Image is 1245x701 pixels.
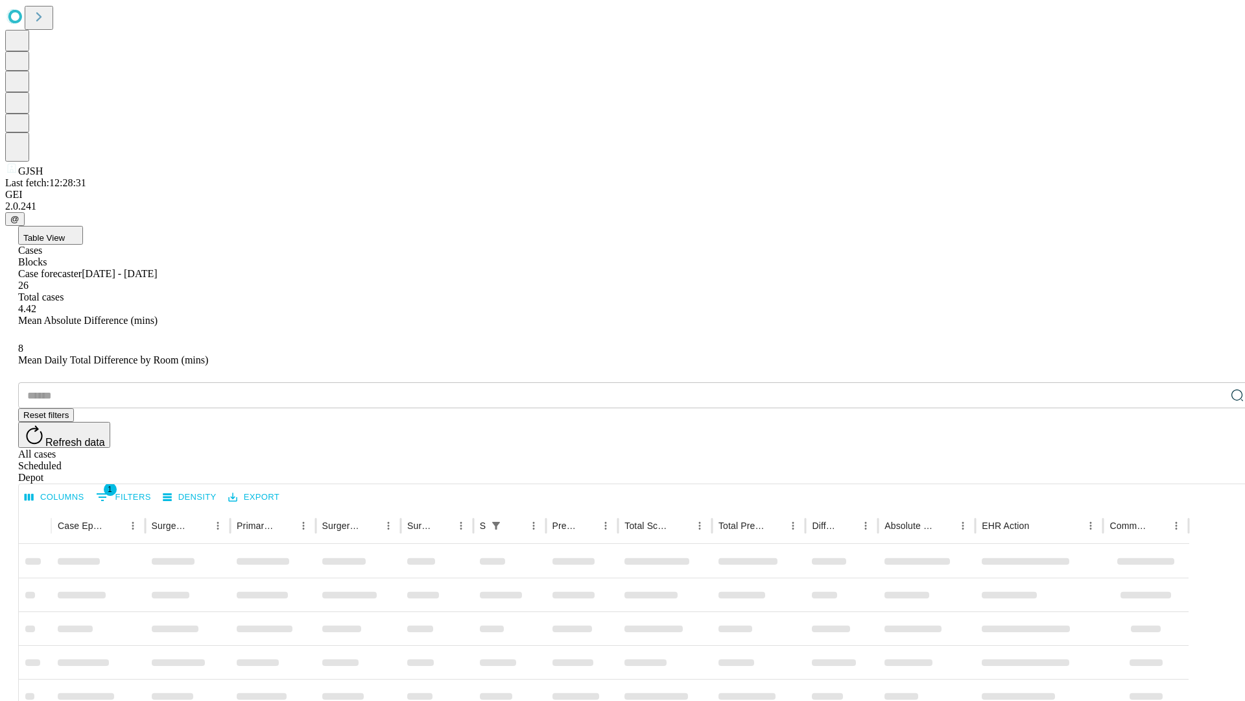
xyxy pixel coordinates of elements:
span: [DATE] - [DATE] [82,268,157,279]
div: Total Scheduled Duration [624,521,671,531]
span: @ [10,214,19,224]
button: Menu [597,517,615,535]
button: Menu [857,517,875,535]
button: Sort [1149,517,1167,535]
button: Reset filters [18,408,74,422]
button: Table View [18,226,83,245]
button: Refresh data [18,422,110,448]
button: Sort [191,517,209,535]
button: Menu [379,517,397,535]
button: Show filters [93,487,154,508]
div: 2.0.241 [5,201,1240,212]
span: 1 [104,483,117,496]
div: Case Epic Id [58,521,104,531]
span: Case forecaster [18,268,82,279]
div: Surgeon Name [152,521,189,531]
button: Menu [784,517,802,535]
span: Last fetch: 12:28:31 [5,177,86,188]
span: GJSH [18,166,43,177]
button: Export [225,487,283,508]
div: Predicted In Room Duration [552,521,578,531]
button: Menu [691,517,709,535]
span: Reset filters [23,410,69,420]
button: Density [160,487,220,508]
button: Sort [276,517,294,535]
div: Primary Service [237,521,274,531]
button: Show filters [487,517,505,535]
button: Menu [954,517,972,535]
button: Menu [124,517,142,535]
span: 8 [18,343,23,354]
div: EHR Action [982,521,1029,531]
span: Refresh data [45,437,105,448]
div: Total Predicted Duration [718,521,765,531]
button: Sort [936,517,954,535]
div: Surgery Date [407,521,433,531]
button: Menu [452,517,470,535]
button: Select columns [21,487,88,508]
button: Menu [294,517,313,535]
button: Sort [578,517,597,535]
button: Sort [361,517,379,535]
div: Difference [812,521,837,531]
span: 4.42 [18,303,36,314]
div: Surgery Name [322,521,360,531]
span: 26 [18,280,29,291]
button: Sort [1030,517,1049,535]
div: Absolute Difference [884,521,934,531]
span: Table View [23,233,65,243]
button: Sort [106,517,124,535]
span: Mean Daily Total Difference by Room (mins) [18,354,208,365]
button: Sort [434,517,452,535]
button: Menu [209,517,227,535]
button: Menu [525,517,543,535]
span: Mean Absolute Difference (mins) [18,315,158,326]
div: GEI [5,189,1240,201]
button: Menu [1082,517,1100,535]
div: Scheduled In Room Duration [480,521,486,531]
button: Sort [766,517,784,535]
button: Sort [838,517,857,535]
button: Sort [506,517,525,535]
div: 1 active filter [487,517,505,535]
button: Menu [1167,517,1185,535]
span: Total cases [18,291,64,302]
div: Comments [1109,521,1147,531]
button: Sort [672,517,691,535]
button: @ [5,212,25,226]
